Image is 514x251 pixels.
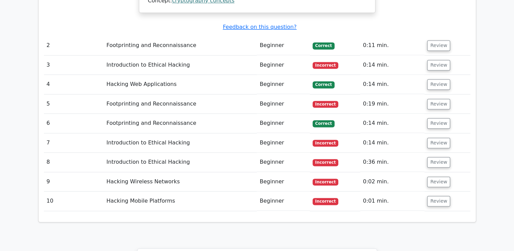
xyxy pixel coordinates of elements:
[360,172,424,191] td: 0:02 min.
[44,153,104,172] td: 8
[427,99,450,109] button: Review
[360,75,424,94] td: 0:14 min.
[360,55,424,75] td: 0:14 min.
[223,24,296,30] a: Feedback on this question?
[313,62,339,69] span: Incorrect
[257,191,310,211] td: Beginner
[104,153,257,172] td: Introduction to Ethical Hacking
[104,191,257,211] td: Hacking Mobile Platforms
[313,120,335,127] span: Correct
[427,138,450,148] button: Review
[44,133,104,153] td: 7
[44,172,104,191] td: 9
[313,81,335,88] span: Correct
[44,75,104,94] td: 4
[257,172,310,191] td: Beginner
[313,101,339,108] span: Incorrect
[427,79,450,90] button: Review
[313,42,335,49] span: Correct
[427,177,450,187] button: Review
[104,94,257,114] td: Footprinting and Reconnaissance
[104,75,257,94] td: Hacking Web Applications
[257,94,310,114] td: Beginner
[44,94,104,114] td: 5
[104,55,257,75] td: Introduction to Ethical Hacking
[44,191,104,211] td: 10
[360,191,424,211] td: 0:01 min.
[313,140,339,146] span: Incorrect
[360,94,424,114] td: 0:19 min.
[313,198,339,205] span: Incorrect
[427,157,450,167] button: Review
[257,36,310,55] td: Beginner
[104,172,257,191] td: Hacking Wireless Networks
[104,36,257,55] td: Footprinting and Reconnaissance
[44,114,104,133] td: 6
[44,55,104,75] td: 3
[360,114,424,133] td: 0:14 min.
[360,133,424,153] td: 0:14 min.
[360,153,424,172] td: 0:36 min.
[313,159,339,166] span: Incorrect
[104,114,257,133] td: Footprinting and Reconnaissance
[257,133,310,153] td: Beginner
[257,114,310,133] td: Beginner
[427,118,450,129] button: Review
[427,40,450,51] button: Review
[427,60,450,70] button: Review
[257,75,310,94] td: Beginner
[360,36,424,55] td: 0:11 min.
[257,153,310,172] td: Beginner
[313,179,339,185] span: Incorrect
[104,133,257,153] td: Introduction to Ethical Hacking
[427,196,450,206] button: Review
[44,36,104,55] td: 2
[257,55,310,75] td: Beginner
